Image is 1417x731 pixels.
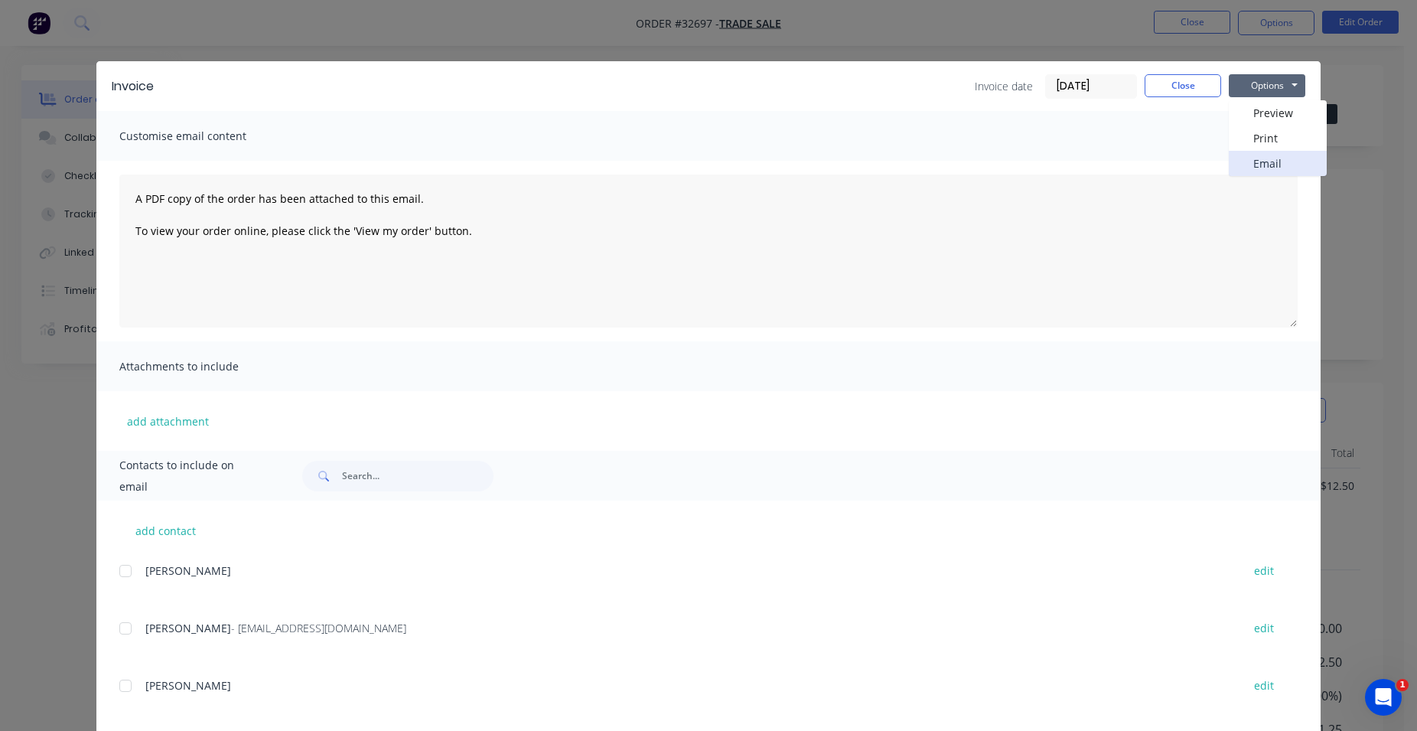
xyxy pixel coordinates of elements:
button: Options [1229,74,1305,97]
textarea: A PDF copy of the order has been attached to this email. To view your order online, please click ... [119,175,1298,328]
button: Print [1229,126,1327,151]
button: edit [1245,560,1283,581]
span: Contacts to include on email [119,455,264,498]
button: edit [1245,675,1283,696]
input: Search... [342,461,494,491]
span: Invoice date [975,78,1033,94]
button: add attachment [119,410,217,432]
button: Email [1229,151,1327,176]
iframe: Intercom live chat [1365,679,1402,716]
span: [PERSON_NAME] [145,678,231,693]
span: 1 [1396,679,1409,691]
span: - [EMAIL_ADDRESS][DOMAIN_NAME] [231,621,406,635]
button: add contact [119,519,211,542]
button: Preview [1229,100,1327,126]
span: Attachments to include [119,356,288,377]
span: [PERSON_NAME] [145,563,231,578]
div: Invoice [112,77,154,96]
span: [PERSON_NAME] [145,621,231,635]
span: Customise email content [119,126,288,147]
button: edit [1245,618,1283,638]
button: Close [1145,74,1221,97]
